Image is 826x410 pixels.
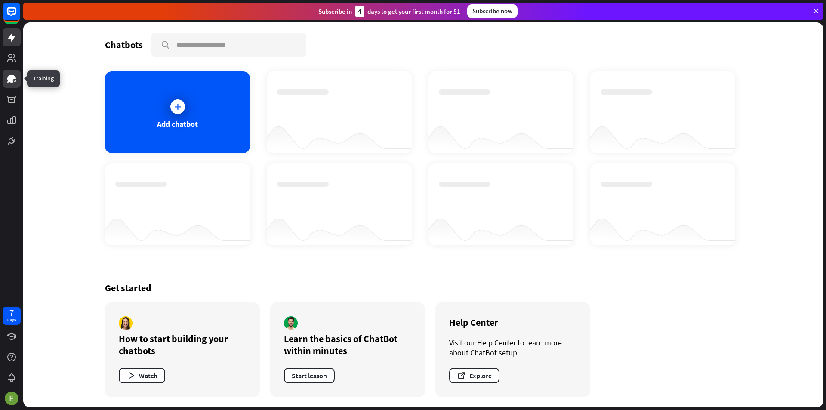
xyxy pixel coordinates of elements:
div: Chatbots [105,39,143,51]
img: author [284,316,298,330]
button: Start lesson [284,368,335,383]
div: Help Center [449,316,576,328]
div: days [7,317,16,323]
div: 4 [355,6,364,17]
button: Explore [449,368,499,383]
a: 7 days [3,307,21,325]
div: Subscribe now [467,4,518,18]
div: Visit our Help Center to learn more about ChatBot setup. [449,338,576,358]
button: Watch [119,368,165,383]
div: Add chatbot [157,119,198,129]
div: 7 [9,309,14,317]
div: Get started [105,282,742,294]
div: Learn the basics of ChatBot within minutes [284,333,411,357]
div: How to start building your chatbots [119,333,246,357]
div: Subscribe in days to get your first month for $1 [318,6,460,17]
img: author [119,316,133,330]
button: Open LiveChat chat widget [7,3,33,29]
